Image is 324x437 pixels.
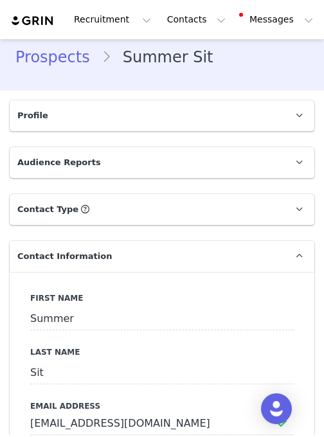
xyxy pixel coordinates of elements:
[17,250,112,263] span: Contact Information
[159,5,233,34] button: Contacts
[10,15,55,27] img: grin logo
[234,5,321,34] button: Messages
[66,5,159,34] button: Recruitment
[17,203,78,216] span: Contact Type
[261,393,292,424] div: Open Intercom Messenger
[30,292,94,304] label: First Name
[17,109,48,122] span: Profile
[30,346,94,358] label: Last Name
[30,412,294,435] input: Email Address
[15,46,102,69] a: Prospects
[17,156,101,169] span: Audience Reports
[30,400,294,412] label: Email Address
